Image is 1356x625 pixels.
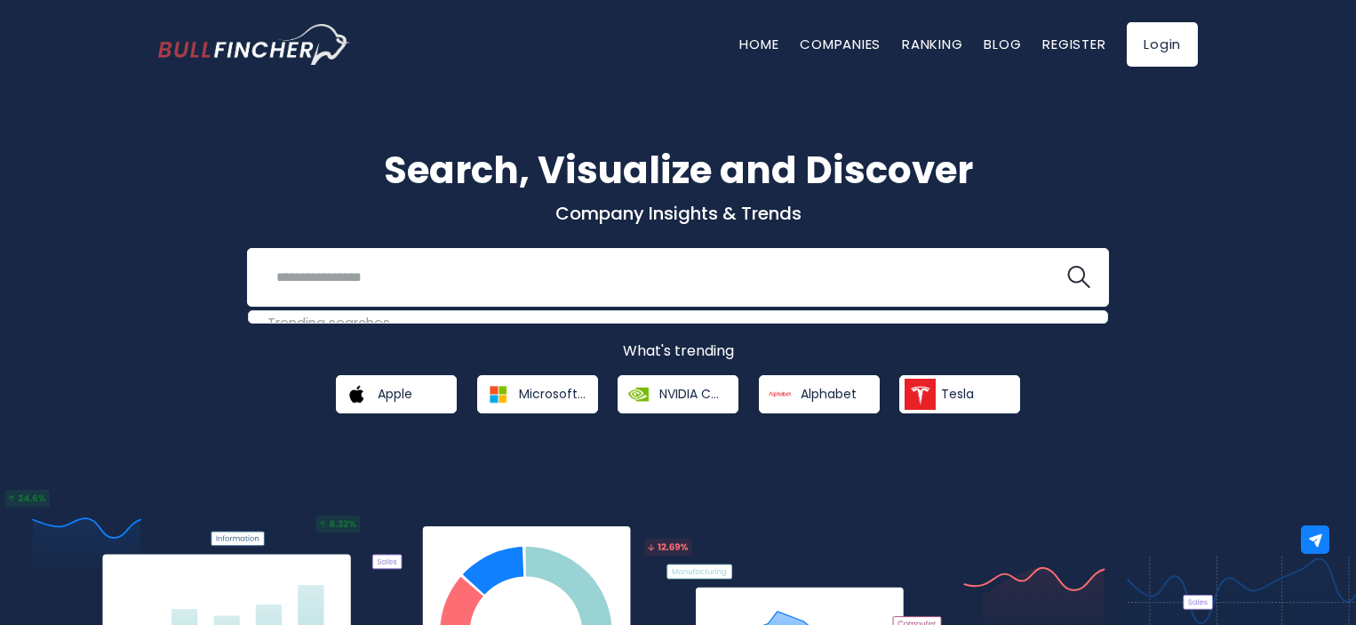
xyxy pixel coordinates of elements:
a: Apple [336,375,457,413]
a: Ranking [902,35,962,53]
h1: Search, Visualize and Discover [158,142,1198,198]
a: Tesla [899,375,1020,413]
a: Companies [800,35,881,53]
a: Alphabet [759,375,880,413]
a: Home [739,35,778,53]
span: NVIDIA Corporation [659,386,726,402]
a: Login [1127,22,1198,67]
span: Alphabet [801,386,857,402]
p: What's trending [158,342,1198,361]
p: Company Insights & Trends [158,202,1198,225]
span: Apple [378,386,412,402]
span: Microsoft Corporation [519,386,586,402]
a: Blog [984,35,1021,53]
span: Tesla [941,386,974,402]
a: Go to homepage [158,24,349,65]
img: Bullfincher logo [158,24,350,65]
img: search icon [1067,266,1090,289]
div: Trending searches [267,312,1089,333]
a: Register [1042,35,1105,53]
a: NVIDIA Corporation [618,375,738,413]
a: Microsoft Corporation [477,375,598,413]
